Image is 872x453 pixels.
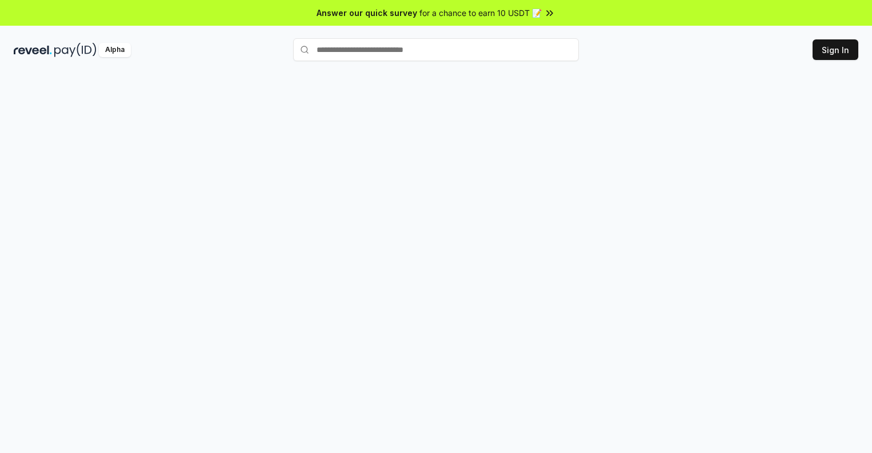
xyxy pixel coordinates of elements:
[317,7,417,19] span: Answer our quick survey
[99,43,131,57] div: Alpha
[419,7,542,19] span: for a chance to earn 10 USDT 📝
[813,39,858,60] button: Sign In
[54,43,97,57] img: pay_id
[14,43,52,57] img: reveel_dark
